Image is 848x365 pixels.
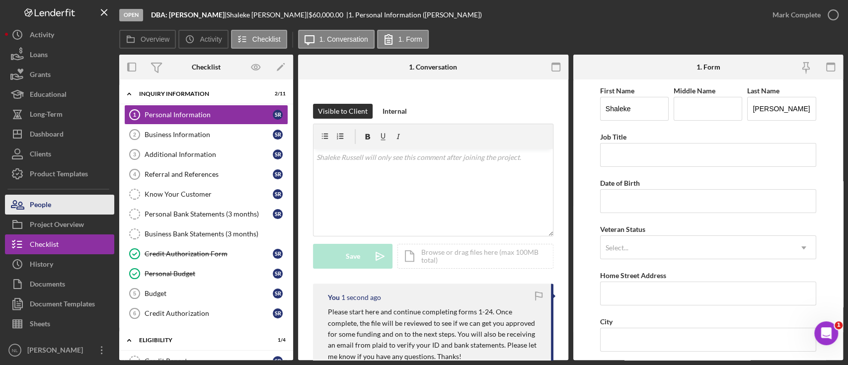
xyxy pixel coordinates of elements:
button: NL[PERSON_NAME] [5,340,114,360]
button: Mark Complete [763,5,843,25]
div: S R [273,289,283,298]
div: Document Templates [30,294,95,316]
span: 1 [835,321,843,329]
div: S R [273,189,283,199]
button: Visible to Client [313,104,373,119]
button: Overview [119,30,176,49]
div: Referral and References [145,170,273,178]
div: Select... [606,244,628,252]
tspan: 4 [133,171,137,177]
div: Credit Authorization [145,309,273,317]
div: Open [119,9,143,21]
a: 4Referral and ReferencesSR [124,164,288,184]
div: Personal Bank Statements (3 months) [145,210,273,218]
tspan: 6 [133,310,136,316]
tspan: 2 [133,132,136,138]
a: 2Business InformationSR [124,125,288,145]
div: Budget [145,290,273,297]
button: Clients [5,144,114,164]
p: Please start here and continue completing forms 1-24. Once complete, the file will be reviewed to... [328,306,541,362]
button: Loans [5,45,114,65]
div: Documents [30,274,65,296]
div: Personal Information [145,111,273,119]
label: Job Title [600,133,626,141]
a: Personal BudgetSR [124,264,288,284]
label: Last Name [747,86,779,95]
div: Checklist [192,63,221,71]
div: Know Your Customer [145,190,273,198]
div: ELIGIBILITY [139,337,261,343]
button: Documents [5,274,114,294]
button: Dashboard [5,124,114,144]
button: People [5,195,114,215]
div: Mark Complete [772,5,821,25]
div: Personal Budget [145,270,273,278]
button: Sheets [5,314,114,334]
div: Visible to Client [318,104,368,119]
div: 1. Form [696,63,720,71]
button: Project Overview [5,215,114,234]
a: 6Credit AuthorizationSR [124,303,288,323]
div: S R [273,308,283,318]
div: Dashboard [30,124,64,146]
label: Activity [200,35,222,43]
label: Checklist [252,35,281,43]
label: Overview [141,35,169,43]
div: Project Overview [30,215,84,237]
div: S R [273,130,283,140]
label: 1. Conversation [319,35,368,43]
div: You [328,293,340,301]
div: History [30,254,53,277]
div: Product Templates [30,164,88,186]
div: Activity [30,25,54,47]
div: Checklist [30,234,59,257]
div: [PERSON_NAME] [25,340,89,363]
button: Educational [5,84,114,104]
label: 1. Form [398,35,422,43]
text: NL [12,348,18,353]
div: 1. Conversation [409,63,457,71]
a: Activity [5,25,114,45]
div: Educational [30,84,67,107]
div: Credit Report [145,357,273,365]
button: Activity [178,30,228,49]
button: Checklist [231,30,287,49]
div: People [30,195,51,217]
div: Sheets [30,314,50,336]
div: S R [273,249,283,259]
div: $60,000.00 [308,11,346,19]
tspan: 5 [133,291,136,296]
a: Personal Bank Statements (3 months)SR [124,204,288,224]
div: Shaleke [PERSON_NAME] | [227,11,308,19]
div: Grants [30,65,51,87]
b: DBA: [PERSON_NAME] [151,10,225,19]
button: 1. Form [377,30,429,49]
button: History [5,254,114,274]
button: Checklist [5,234,114,254]
label: Date of Birth [600,179,640,187]
div: Internal [383,104,407,119]
a: 3Additional InformationSR [124,145,288,164]
button: Product Templates [5,164,114,184]
button: Long-Term [5,104,114,124]
div: Long-Term [30,104,63,127]
div: INQUIRY INFORMATION [139,91,261,97]
a: Know Your CustomerSR [124,184,288,204]
div: Business Information [145,131,273,139]
div: Additional Information [145,150,273,158]
button: Document Templates [5,294,114,314]
iframe: Intercom live chat [814,321,838,345]
div: Business Bank Statements (3 months) [145,230,288,238]
div: 1 / 4 [268,337,286,343]
button: Grants [5,65,114,84]
a: Credit Authorization FormSR [124,244,288,264]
